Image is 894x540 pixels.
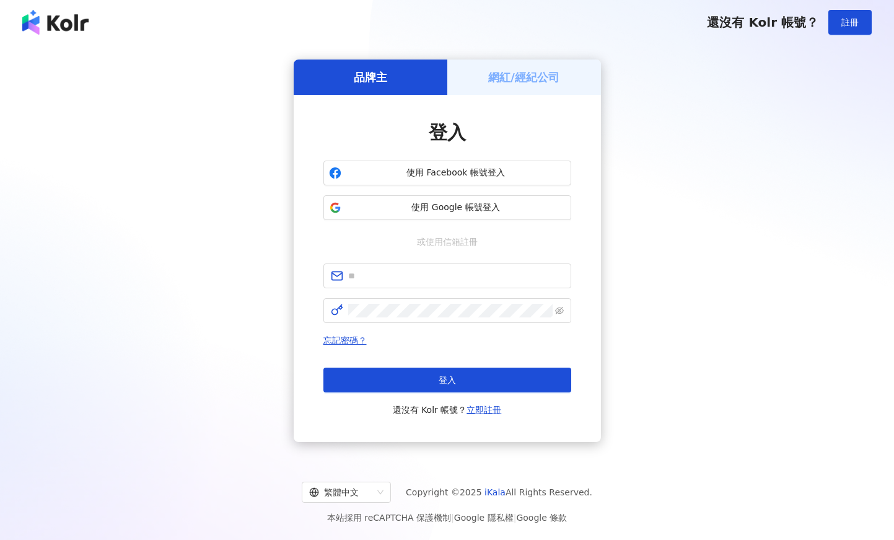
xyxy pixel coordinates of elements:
[439,375,456,385] span: 登入
[309,482,372,502] div: 繁體中文
[429,122,466,143] span: 登入
[408,235,486,249] span: 或使用信箱註冊
[454,513,514,523] a: Google 隱私權
[327,510,567,525] span: 本站採用 reCAPTCHA 保護機制
[467,405,501,415] a: 立即註冊
[323,195,571,220] button: 使用 Google 帳號登入
[707,15,818,30] span: 還沒有 Kolr 帳號？
[323,335,367,345] a: 忘記密碼？
[354,69,387,85] h5: 品牌主
[22,10,89,35] img: logo
[514,513,517,523] span: |
[555,306,564,315] span: eye-invisible
[406,485,592,500] span: Copyright © 2025 All Rights Reserved.
[323,161,571,185] button: 使用 Facebook 帳號登入
[828,10,872,35] button: 註冊
[841,17,859,27] span: 註冊
[323,368,571,392] button: 登入
[484,487,506,497] a: iKala
[393,402,502,417] span: 還沒有 Kolr 帳號？
[346,167,566,179] span: 使用 Facebook 帳號登入
[488,69,559,85] h5: 網紅/經紀公司
[346,201,566,214] span: 使用 Google 帳號登入
[516,513,567,523] a: Google 條款
[451,513,454,523] span: |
